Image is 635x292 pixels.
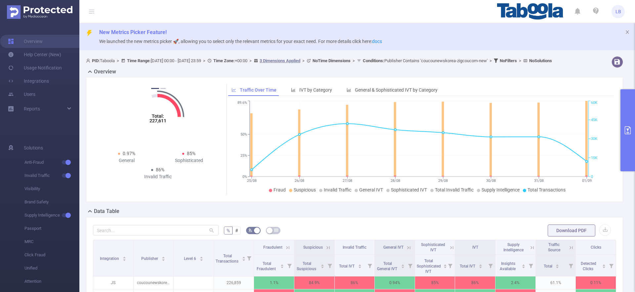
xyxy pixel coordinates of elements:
span: > [487,58,494,63]
tspan: 50% [240,132,247,137]
tspan: 28/08 [390,179,400,183]
input: Search... [93,225,219,235]
a: Reports [24,102,40,115]
a: docs [372,39,382,44]
span: # [235,228,238,233]
b: No Time Dimensions [313,58,351,63]
a: Overview [8,35,43,48]
i: Filter menu [285,255,294,276]
i: icon: caret-down [443,266,447,268]
span: Level 6 [184,256,197,261]
span: Total IVT [339,264,356,269]
span: Publisher Contains 'coucounewskorea-zigcoucom-new' [363,58,487,63]
p: 226,859 [214,276,254,289]
div: Sort [161,256,165,260]
i: icon: caret-down [479,266,482,268]
span: Total IVT [460,264,476,269]
i: icon: caret-down [123,258,126,260]
span: Attention [24,275,79,288]
span: Fraud [274,187,286,192]
tspan: 25% [240,153,247,158]
a: Usage Notification [8,61,62,74]
a: Help Center (New) [8,48,61,61]
i: icon: caret-up [242,256,245,258]
tspan: Total: [152,113,164,119]
span: Clicks [591,245,601,250]
i: icon: bar-chart [347,88,351,92]
tspan: 30/08 [486,179,496,183]
i: icon: caret-down [199,258,203,260]
span: Visibility [24,182,79,195]
i: icon: caret-down [602,266,606,268]
div: General [96,157,158,164]
span: Total Invalid Traffic [435,187,474,192]
span: Integration [100,256,120,261]
i: icon: caret-up [358,263,361,265]
i: icon: caret-up [123,256,126,258]
h2: Overview [94,68,116,76]
span: Total Fraudulent [257,261,277,271]
span: General & Sophisticated IVT by Category [355,87,438,93]
span: IVT [472,245,478,250]
span: > [201,58,207,63]
button: Download PDF [548,225,595,236]
span: Anti-Fraud [24,156,79,169]
i: icon: user [86,59,92,63]
p: 85% [415,276,455,289]
i: icon: caret-down [401,266,404,268]
p: coucounewskorea-zigcoucom-new [134,276,174,289]
span: 85% [187,151,195,156]
span: Detected Clicks [581,261,596,271]
i: icon: bg-colors [248,228,252,232]
span: Publisher [141,256,159,261]
p: 86% [335,276,375,289]
b: PID: [92,58,100,63]
span: Invalid Traffic [343,245,366,250]
i: icon: caret-up [479,263,482,265]
span: Brand Safety [24,195,79,209]
i: Filter menu [244,240,254,276]
span: > [247,58,254,63]
span: Sophisticated IVT [391,187,427,192]
div: Sort [199,256,203,260]
span: Traffic Over Time [240,87,276,93]
tspan: 31/08 [534,179,543,183]
i: Filter menu [365,255,374,276]
tspan: 45K [591,118,597,122]
i: icon: caret-up [522,263,525,265]
tspan: 60K [591,101,597,105]
i: icon: caret-up [602,263,606,265]
i: Filter menu [405,255,415,276]
tspan: 27/08 [342,179,352,183]
span: % [227,228,230,233]
i: icon: caret-down [242,258,245,260]
p: 1.1% [254,276,294,289]
span: Supply Intelligence [24,209,79,222]
i: icon: caret-up [401,263,404,265]
tspan: 227,611 [149,118,166,123]
i: icon: caret-up [556,263,559,265]
i: icon: caret-down [320,266,324,268]
div: Sophisticated [158,157,220,164]
tspan: 01/09 [582,179,591,183]
tspan: 25/08 [247,179,256,183]
span: Sophisticated IVT [421,242,445,252]
span: Total Transactions [528,187,566,192]
i: icon: table [274,228,278,232]
tspan: 0% [242,175,247,179]
div: Sort [555,263,559,267]
span: Traffic Source [548,242,560,252]
span: Suspicious [303,245,323,250]
span: Total General IVT [377,261,398,271]
div: Sort [358,263,362,267]
div: Sort [122,256,126,260]
span: Supply Intelligence [482,187,520,192]
b: Time Zone: [213,58,235,63]
i: Filter menu [445,255,455,276]
i: icon: caret-up [443,263,447,265]
span: New Metrics Picker Feature! [99,29,167,35]
h2: Data Table [94,207,119,215]
i: Filter menu [486,255,495,276]
i: icon: caret-down [522,266,525,268]
div: Sort [280,263,284,267]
